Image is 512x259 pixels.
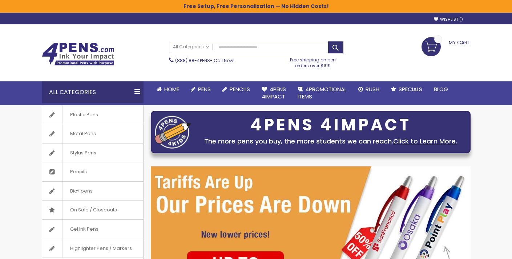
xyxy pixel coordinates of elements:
div: 4PENS 4IMPACT [195,117,467,133]
span: - Call Now! [175,57,234,64]
span: Metal Pens [63,124,103,143]
span: On Sale / Closeouts [63,201,124,219]
span: Rush [366,85,379,93]
a: 4Pens4impact [256,81,292,105]
span: Pencils [63,162,94,181]
span: Pencils [230,85,250,93]
img: 4Pens Custom Pens and Promotional Products [42,43,114,66]
a: Click to Learn More. [393,137,457,146]
a: Rush [352,81,385,97]
span: Blog [434,85,448,93]
a: Pencils [42,162,143,181]
a: Specials [385,81,428,97]
span: Gel Ink Pens [63,220,106,239]
span: Bic® pens [63,182,100,201]
a: Metal Pens [42,124,143,143]
a: Bic® pens [42,182,143,201]
span: Specials [399,85,422,93]
a: Blog [428,81,454,97]
span: Stylus Pens [63,143,104,162]
span: Home [164,85,179,93]
a: Wishlist [434,17,463,22]
a: 4PROMOTIONALITEMS [292,81,352,105]
div: All Categories [42,81,144,103]
a: On Sale / Closeouts [42,201,143,219]
span: Highlighter Pens / Markers [63,239,139,258]
a: Pencils [217,81,256,97]
span: 4PROMOTIONAL ITEMS [298,85,347,100]
a: Highlighter Pens / Markers [42,239,143,258]
a: Plastic Pens [42,105,143,124]
span: 4Pens 4impact [262,85,286,100]
div: Free shipping on pen orders over $199 [282,54,343,69]
img: four_pen_logo.png [155,116,191,149]
a: Home [151,81,185,97]
span: Pens [198,85,211,93]
a: All Categories [169,41,213,53]
span: Plastic Pens [63,105,105,124]
span: All Categories [173,44,209,50]
div: The more pens you buy, the more students we can reach. [195,136,467,146]
a: Stylus Pens [42,143,143,162]
a: Gel Ink Pens [42,220,143,239]
a: (888) 88-4PENS [175,57,210,64]
a: Pens [185,81,217,97]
